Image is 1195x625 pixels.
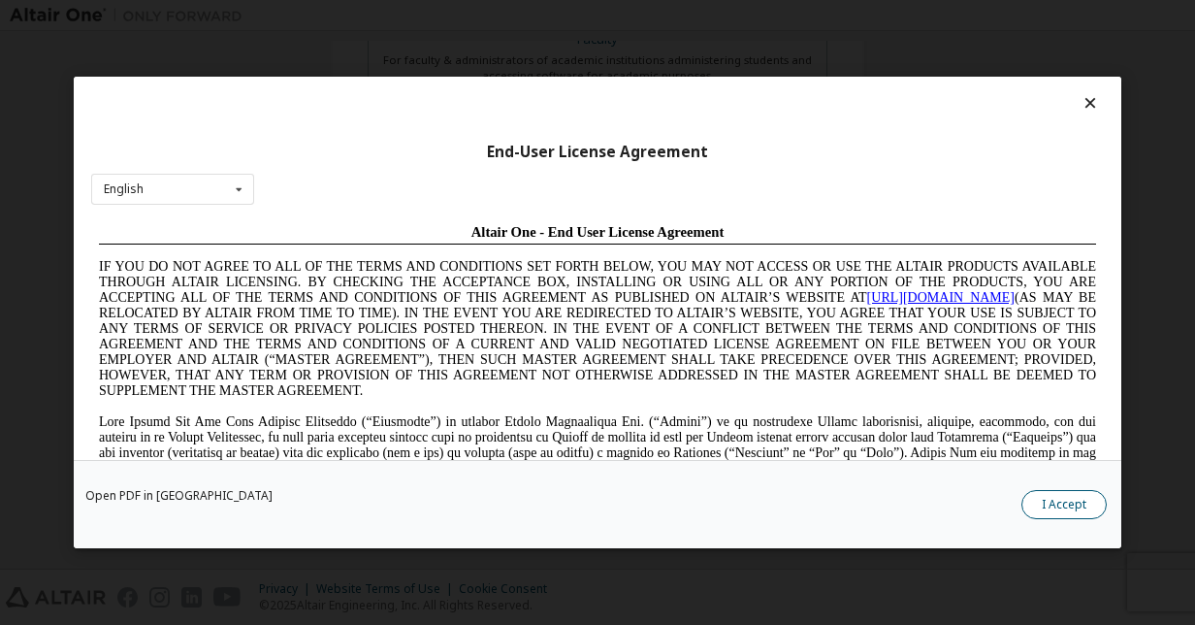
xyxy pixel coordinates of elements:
[1021,490,1107,519] button: I Accept
[8,198,1005,337] span: Lore Ipsumd Sit Ame Cons Adipisc Elitseddo (“Eiusmodte”) in utlabor Etdolo Magnaaliqua Eni. (“Adm...
[104,183,144,195] div: English
[380,8,633,23] span: Altair One - End User License Agreement
[8,43,1005,181] span: IF YOU DO NOT AGREE TO ALL OF THE TERMS AND CONDITIONS SET FORTH BELOW, YOU MAY NOT ACCESS OR USE...
[85,490,273,502] a: Open PDF in [GEOGRAPHIC_DATA]
[776,74,923,88] a: [URL][DOMAIN_NAME]
[91,143,1104,162] div: End-User License Agreement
